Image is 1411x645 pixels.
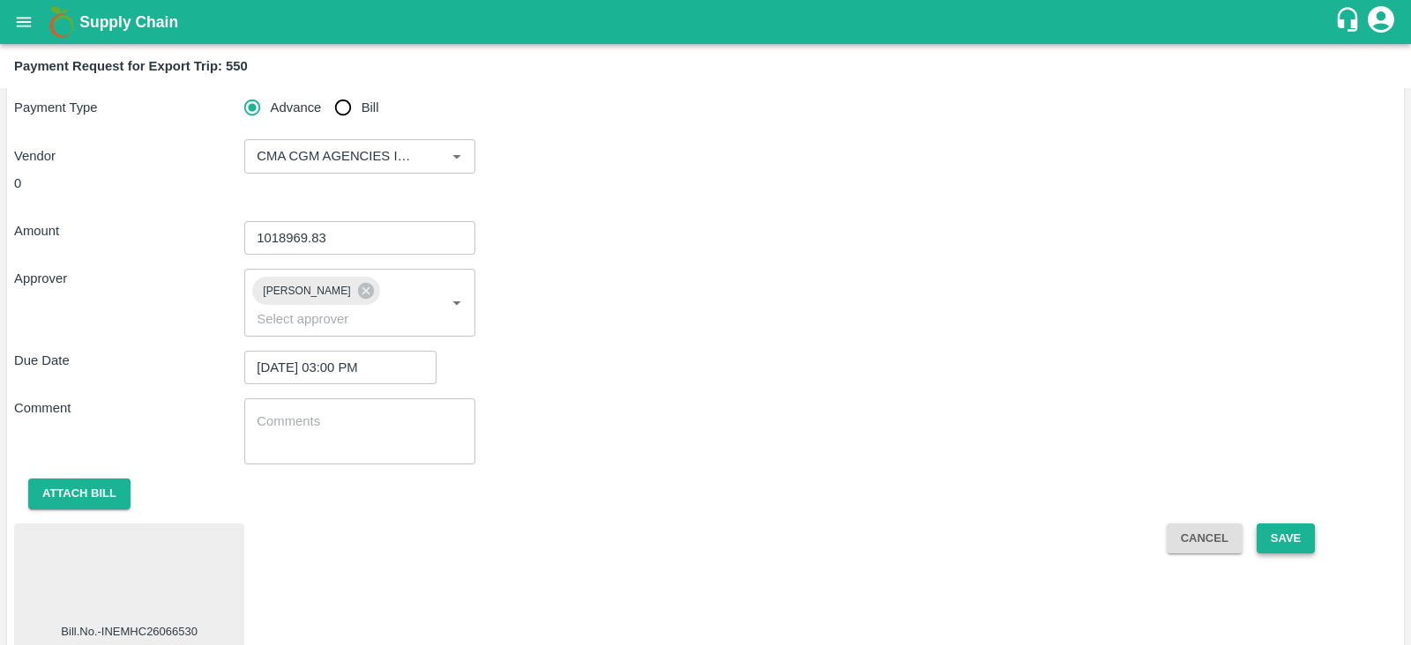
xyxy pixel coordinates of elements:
[445,145,468,167] button: Open
[244,351,424,384] input: Choose date, selected date is Sep 9, 2025
[250,145,417,167] input: Select Vendor
[4,2,44,42] button: open drawer
[28,478,131,509] button: Attach bill
[362,98,379,117] span: Bill
[79,10,1334,34] a: Supply Chain
[244,221,474,255] input: Advance amount
[61,624,198,641] span: Bill.No.-INEMHC26066530
[14,98,244,117] p: Payment Type
[250,308,417,330] input: Select approver
[271,98,322,117] span: Advance
[14,59,248,73] b: Payment Request for Export Trip: 550
[252,277,379,305] div: [PERSON_NAME]
[1257,523,1315,554] button: Save
[14,398,244,418] p: Comment
[1365,4,1397,41] div: account of current user
[14,174,936,193] div: 0
[1167,523,1243,554] button: Cancel
[445,291,468,314] button: Open
[14,351,244,370] p: Due Date
[14,269,244,288] p: Approver
[14,221,244,241] p: Amount
[1334,6,1365,38] div: customer-support
[44,4,79,40] img: logo
[14,146,244,166] p: Vendor
[252,282,361,300] span: [PERSON_NAME]
[79,13,178,31] b: Supply Chain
